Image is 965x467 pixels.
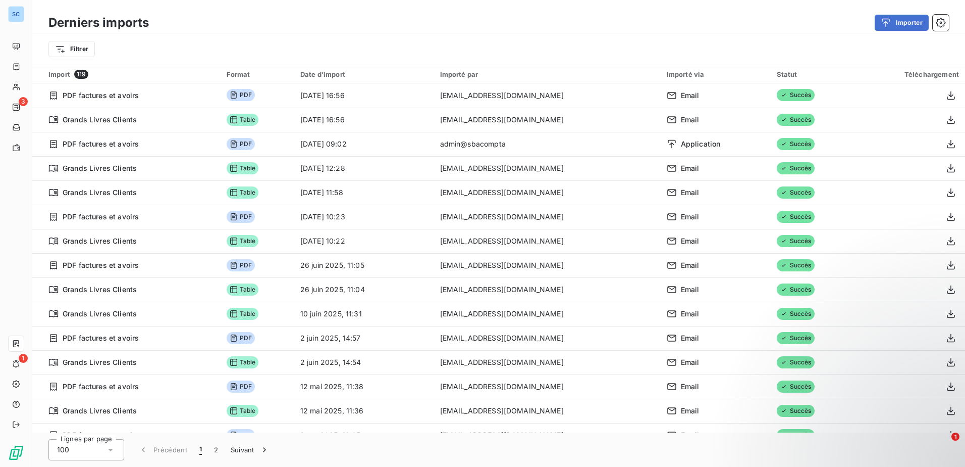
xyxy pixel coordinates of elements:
[227,138,255,150] span: PDF
[294,132,434,156] td: [DATE] 09:02
[294,229,434,253] td: [DATE] 10:22
[63,382,139,392] span: PDF factures et avoirs
[681,309,700,319] span: Email
[951,433,959,441] span: 1
[227,114,259,126] span: Table
[227,186,259,199] span: Table
[777,162,815,174] span: Succès
[681,188,700,198] span: Email
[63,212,139,222] span: PDF factures et avoirs
[681,285,700,295] span: Email
[434,375,661,399] td: [EMAIL_ADDRESS][DOMAIN_NAME]
[227,381,255,393] span: PDF
[294,375,434,399] td: 12 mai 2025, 11:38
[681,139,721,149] span: Application
[63,115,137,125] span: Grands Livres Clients
[294,302,434,326] td: 10 juin 2025, 11:31
[434,277,661,302] td: [EMAIL_ADDRESS][DOMAIN_NAME]
[681,260,700,270] span: Email
[860,70,959,78] div: Téléchargement
[227,211,255,223] span: PDF
[777,332,815,344] span: Succès
[681,333,700,343] span: Email
[681,236,700,246] span: Email
[434,132,661,156] td: admin@sbacompta
[294,350,434,375] td: 2 juin 2025, 14:54
[227,308,259,320] span: Table
[434,205,661,229] td: [EMAIL_ADDRESS][DOMAIN_NAME]
[681,382,700,392] span: Email
[199,445,202,455] span: 1
[227,284,259,296] span: Table
[681,115,700,125] span: Email
[294,108,434,132] td: [DATE] 16:56
[48,14,149,32] h3: Derniers imports
[434,326,661,350] td: [EMAIL_ADDRESS][DOMAIN_NAME]
[434,156,661,180] td: [EMAIL_ADDRESS][DOMAIN_NAME]
[19,354,28,363] span: 1
[875,15,929,31] button: Importer
[434,399,661,423] td: [EMAIL_ADDRESS][DOMAIN_NAME]
[681,163,700,173] span: Email
[63,309,137,319] span: Grands Livres Clients
[63,260,139,270] span: PDF factures et avoirs
[225,439,276,460] button: Suivant
[227,332,255,344] span: PDF
[931,433,955,457] iframe: Intercom live chat
[63,333,139,343] span: PDF factures et avoirs
[681,357,700,367] span: Email
[227,405,259,417] span: Table
[777,114,815,126] span: Succès
[48,70,215,79] div: Import
[63,236,137,246] span: Grands Livres Clients
[294,83,434,108] td: [DATE] 16:56
[227,356,259,368] span: Table
[777,284,815,296] span: Succès
[63,406,137,416] span: Grands Livres Clients
[63,139,139,149] span: PDF factures et avoirs
[434,83,661,108] td: [EMAIL_ADDRESS][DOMAIN_NAME]
[777,308,815,320] span: Succès
[777,235,815,247] span: Succès
[681,212,700,222] span: Email
[434,302,661,326] td: [EMAIL_ADDRESS][DOMAIN_NAME]
[63,163,137,173] span: Grands Livres Clients
[294,399,434,423] td: 12 mai 2025, 11:36
[681,90,700,101] span: Email
[63,430,139,440] span: PDF factures et avoirs
[227,70,288,78] div: Format
[227,235,259,247] span: Table
[294,253,434,277] td: 26 juin 2025, 11:05
[63,357,137,367] span: Grands Livres Clients
[208,439,224,460] button: 2
[777,186,815,199] span: Succès
[57,445,69,455] span: 100
[227,89,255,101] span: PDF
[667,70,765,78] div: Importé via
[434,108,661,132] td: [EMAIL_ADDRESS][DOMAIN_NAME]
[777,89,815,101] span: Succès
[63,90,139,101] span: PDF factures et avoirs
[294,156,434,180] td: [DATE] 12:28
[681,406,700,416] span: Email
[19,97,28,106] span: 3
[63,285,137,295] span: Grands Livres Clients
[434,229,661,253] td: [EMAIL_ADDRESS][DOMAIN_NAME]
[132,439,193,460] button: Précédent
[294,423,434,447] td: 1 avr. 2025, 12:05
[777,70,848,78] div: Statut
[227,259,255,271] span: PDF
[434,350,661,375] td: [EMAIL_ADDRESS][DOMAIN_NAME]
[440,70,655,78] div: Importé par
[300,70,428,78] div: Date d’import
[74,70,88,79] span: 119
[777,138,815,150] span: Succès
[8,445,24,461] img: Logo LeanPay
[8,6,24,22] div: SC
[294,205,434,229] td: [DATE] 10:23
[227,162,259,174] span: Table
[777,211,815,223] span: Succès
[294,180,434,205] td: [DATE] 11:58
[193,439,208,460] button: 1
[227,429,255,441] span: PDF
